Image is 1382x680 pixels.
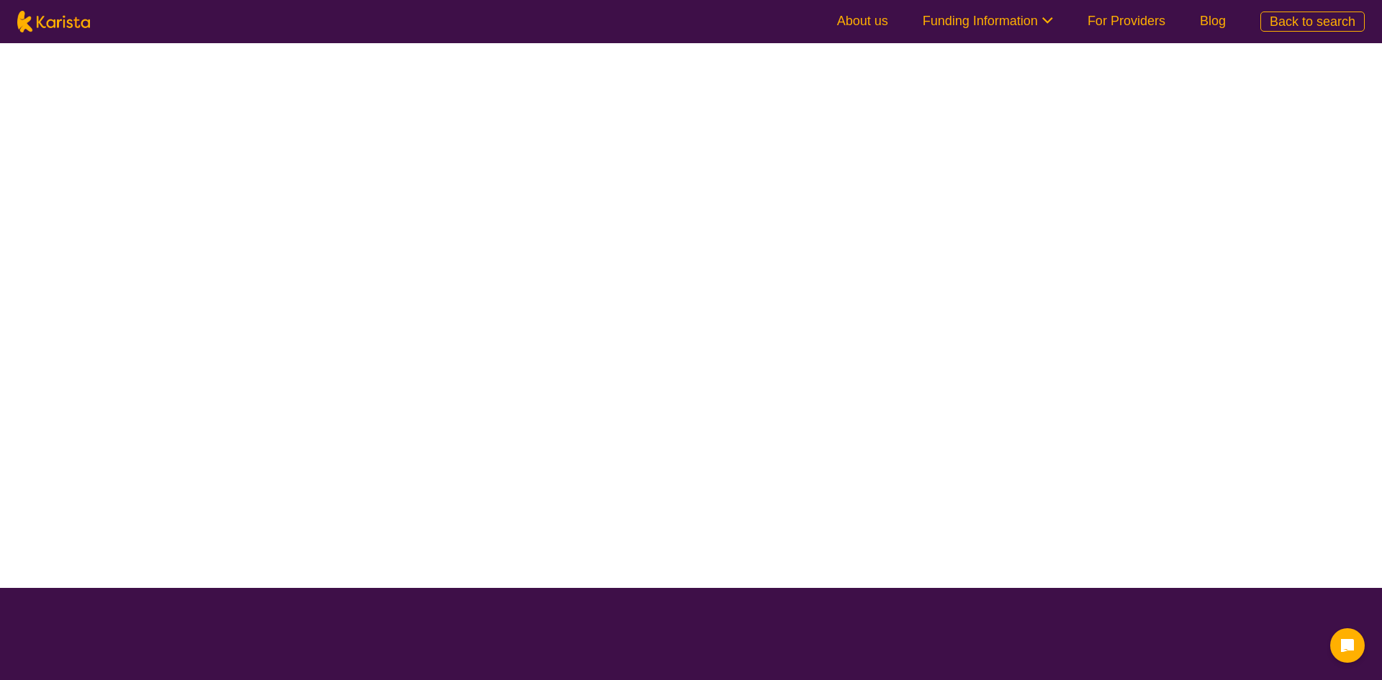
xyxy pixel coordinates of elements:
[1270,14,1355,29] span: Back to search
[923,14,1053,28] a: Funding Information
[17,11,90,32] img: Karista logo
[837,14,888,28] a: About us
[1200,14,1226,28] a: Blog
[1088,14,1165,28] a: For Providers
[1260,12,1365,32] a: Back to search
